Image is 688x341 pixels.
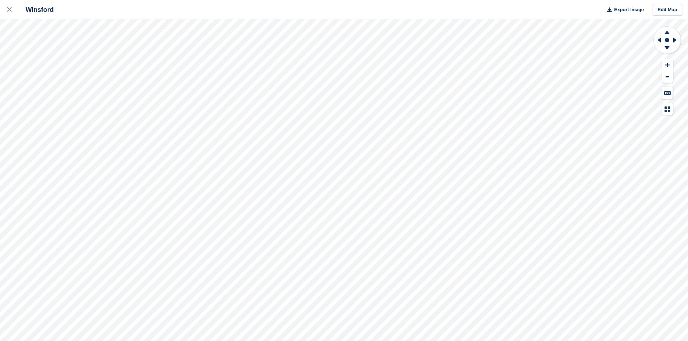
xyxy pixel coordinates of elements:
button: Map Legend [662,103,673,115]
button: Zoom In [662,59,673,71]
button: Export Image [603,4,644,16]
a: Edit Map [653,4,682,16]
span: Export Image [614,6,644,13]
button: Keyboard Shortcuts [662,87,673,99]
button: Zoom Out [662,71,673,83]
div: Winsford [19,5,54,14]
